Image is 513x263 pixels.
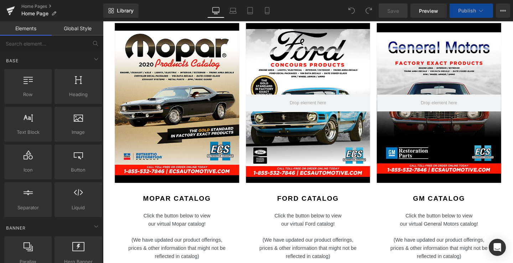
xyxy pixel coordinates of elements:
span: Home Page [21,11,48,16]
p: (We have updated our product offerings, prices & other information that might not be reflected in... [25,226,131,251]
span: Publish [458,8,476,14]
span: Liquid [57,204,100,211]
span: Save [387,7,399,15]
button: Publish [450,4,493,18]
a: Global Style [52,21,103,36]
span: Separator [6,204,50,211]
span: Preview [419,7,438,15]
span: Heading [57,91,100,98]
div: Open Intercom Messenger [489,239,506,256]
span: Library [117,7,134,14]
a: Laptop [224,4,242,18]
h2: Ford Catalog [163,181,269,191]
a: Preview [410,4,447,18]
span: Row [6,91,50,98]
p: our virtual Ford catalog! [163,209,269,217]
p: our virtual Mopar catalog! [25,209,131,217]
h2: Mopar Catalog [25,181,131,191]
p: our virtual General Motors catalog! [300,209,406,217]
a: Desktop [207,4,224,18]
button: More [496,4,510,18]
a: Home Pages [21,4,103,9]
a: New Library [103,4,139,18]
p: Click the button below to view [300,200,406,209]
a: Mobile [259,4,276,18]
span: Text Block [6,128,50,136]
p: Click the button below to view [25,200,131,209]
p: (We have updated our product offerings, prices & other information that might not be reflected in... [300,226,406,251]
p: (We have updated our product offerings, prices & other information that might not be reflected in... [163,226,269,251]
span: Base [5,57,19,64]
span: Button [57,166,100,174]
p: Click the button below to view [163,200,269,209]
h2: GM Catalog [300,181,406,191]
span: Image [57,128,100,136]
button: Undo [344,4,359,18]
span: Banner [5,225,26,231]
a: Tablet [242,4,259,18]
span: Icon [6,166,50,174]
button: Redo [362,4,376,18]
